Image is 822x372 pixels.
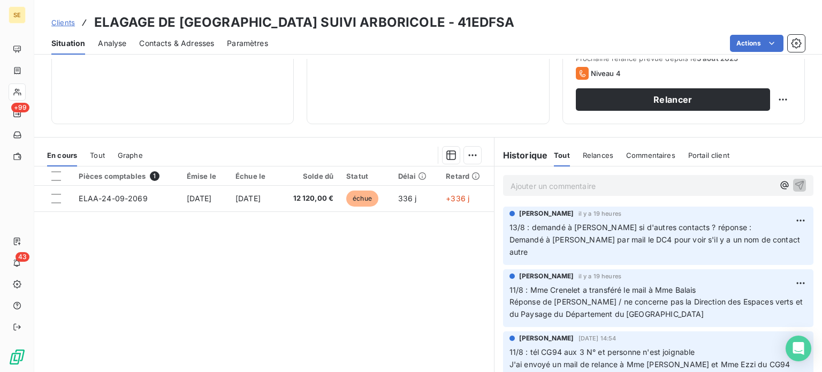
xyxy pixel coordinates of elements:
[139,38,214,49] span: Contacts & Adresses
[346,191,378,207] span: échue
[47,151,77,160] span: En cours
[583,151,613,160] span: Relances
[285,193,333,204] span: 12 120,00 €
[786,336,811,361] div: Open Intercom Messenger
[398,194,417,203] span: 336 j
[519,333,574,343] span: [PERSON_NAME]
[51,17,75,28] a: Clients
[9,348,26,366] img: Logo LeanPay
[9,6,26,24] div: SE
[98,38,126,49] span: Analyse
[519,209,574,218] span: [PERSON_NAME]
[235,194,261,203] span: [DATE]
[79,171,173,181] div: Pièces comptables
[150,171,159,181] span: 1
[446,172,487,180] div: Retard
[79,194,147,203] span: ELAA-24-09-2069
[579,335,616,341] span: [DATE] 14:54
[90,151,105,160] span: Tout
[187,172,223,180] div: Émise le
[688,151,729,160] span: Portail client
[579,210,621,217] span: il y a 19 heures
[51,18,75,27] span: Clients
[509,285,805,319] span: 11/8 : Mme Crenelet a transféré le mail à Mme Balais Réponse de [PERSON_NAME] / ne concerne pas l...
[554,151,570,160] span: Tout
[285,172,333,180] div: Solde dû
[446,194,469,203] span: +336 j
[730,35,783,52] button: Actions
[9,105,25,122] a: +99
[509,223,803,256] span: 13/8 : demandé à [PERSON_NAME] si d'autres contacts ? réponse : Demandé à [PERSON_NAME] par mail ...
[626,151,675,160] span: Commentaires
[494,149,548,162] h6: Historique
[11,103,29,112] span: +99
[51,38,85,49] span: Situation
[579,273,621,279] span: il y a 19 heures
[576,88,770,111] button: Relancer
[16,252,29,262] span: 43
[346,172,385,180] div: Statut
[187,194,212,203] span: [DATE]
[519,271,574,281] span: [PERSON_NAME]
[118,151,143,160] span: Graphe
[94,13,514,32] h3: ELAGAGE DE [GEOGRAPHIC_DATA] SUIVI ARBORICOLE - 41EDFSA
[591,69,621,78] span: Niveau 4
[227,38,268,49] span: Paramètres
[398,172,433,180] div: Délai
[235,172,272,180] div: Échue le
